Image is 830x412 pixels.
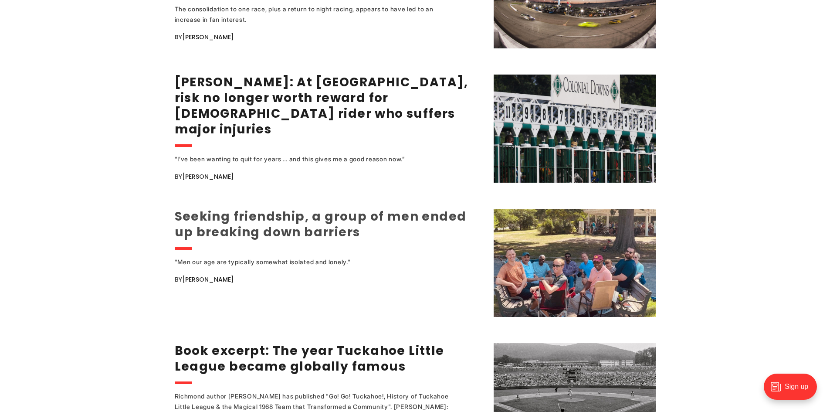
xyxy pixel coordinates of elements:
[494,75,656,183] img: Jerry Lindquist: At Colonial Downs, risk no longer worth reward for 31-year-old rider who suffers...
[175,274,483,285] div: By
[756,369,830,412] iframe: portal-trigger
[175,171,483,182] div: By
[175,4,458,25] div: The consolidation to one race, plus a return to night racing, appears to have led to an increase ...
[182,275,234,284] a: [PERSON_NAME]
[182,172,234,181] a: [PERSON_NAME]
[182,33,234,41] a: [PERSON_NAME]
[175,74,468,138] a: [PERSON_NAME]: At [GEOGRAPHIC_DATA], risk no longer worth reward for [DEMOGRAPHIC_DATA] rider who...
[175,257,458,267] div: "Men our age are typically somewhat isolated and lonely."
[175,208,467,241] a: Seeking friendship, a group of men ended up breaking down barriers
[175,32,483,42] div: By
[494,209,656,317] img: Seeking friendship, a group of men ended up breaking down barriers
[175,342,444,375] a: Book excerpt: The year Tuckahoe Little League became globally famous
[175,154,458,164] div: “I’ve been wanting to quit for years … and this gives me a good reason now.”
